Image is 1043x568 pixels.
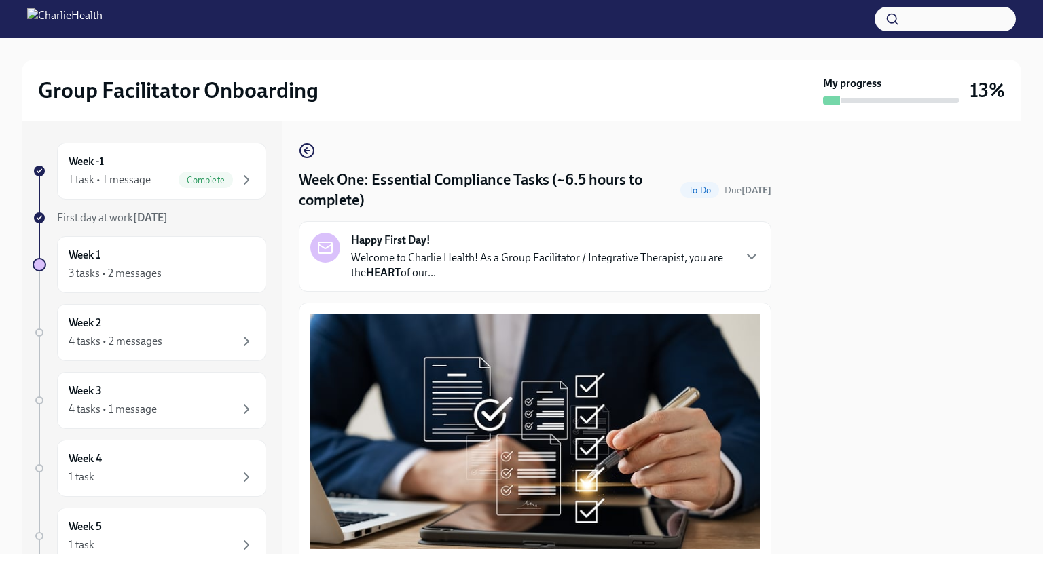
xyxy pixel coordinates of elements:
a: First day at work[DATE] [33,210,266,225]
strong: [DATE] [742,185,771,196]
strong: My progress [823,76,881,91]
div: 1 task • 1 message [69,172,151,187]
a: Week 24 tasks • 2 messages [33,304,266,361]
span: Due [725,185,771,196]
h6: Week 4 [69,451,102,466]
h4: Week One: Essential Compliance Tasks (~6.5 hours to complete) [299,170,675,210]
h6: Week 1 [69,248,100,263]
span: Complete [179,175,233,185]
h6: Week 5 [69,519,102,534]
img: CharlieHealth [27,8,103,30]
strong: [DATE] [133,211,168,224]
h6: Week -1 [69,154,104,169]
strong: HEART [366,266,401,279]
strong: Happy First Day! [351,233,431,248]
button: Zoom image [310,314,760,549]
a: Week 34 tasks • 1 message [33,372,266,429]
div: 4 tasks • 1 message [69,402,157,417]
div: 1 task [69,470,94,485]
h2: Group Facilitator Onboarding [38,77,318,104]
h6: Week 3 [69,383,102,398]
span: September 15th, 2025 10:00 [725,184,771,197]
p: Welcome to Charlie Health! As a Group Facilitator / Integrative Therapist, you are the of our... [351,250,733,280]
div: 3 tasks • 2 messages [69,266,162,281]
a: Week 51 task [33,508,266,565]
div: 4 tasks • 2 messages [69,334,162,349]
h3: 13% [970,78,1005,102]
span: First day at work [57,211,168,224]
a: Week -11 task • 1 messageComplete [33,143,266,200]
a: Week 41 task [33,440,266,497]
span: To Do [680,185,719,195]
div: 1 task [69,537,94,552]
h6: Week 2 [69,316,101,330]
a: Week 13 tasks • 2 messages [33,236,266,293]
